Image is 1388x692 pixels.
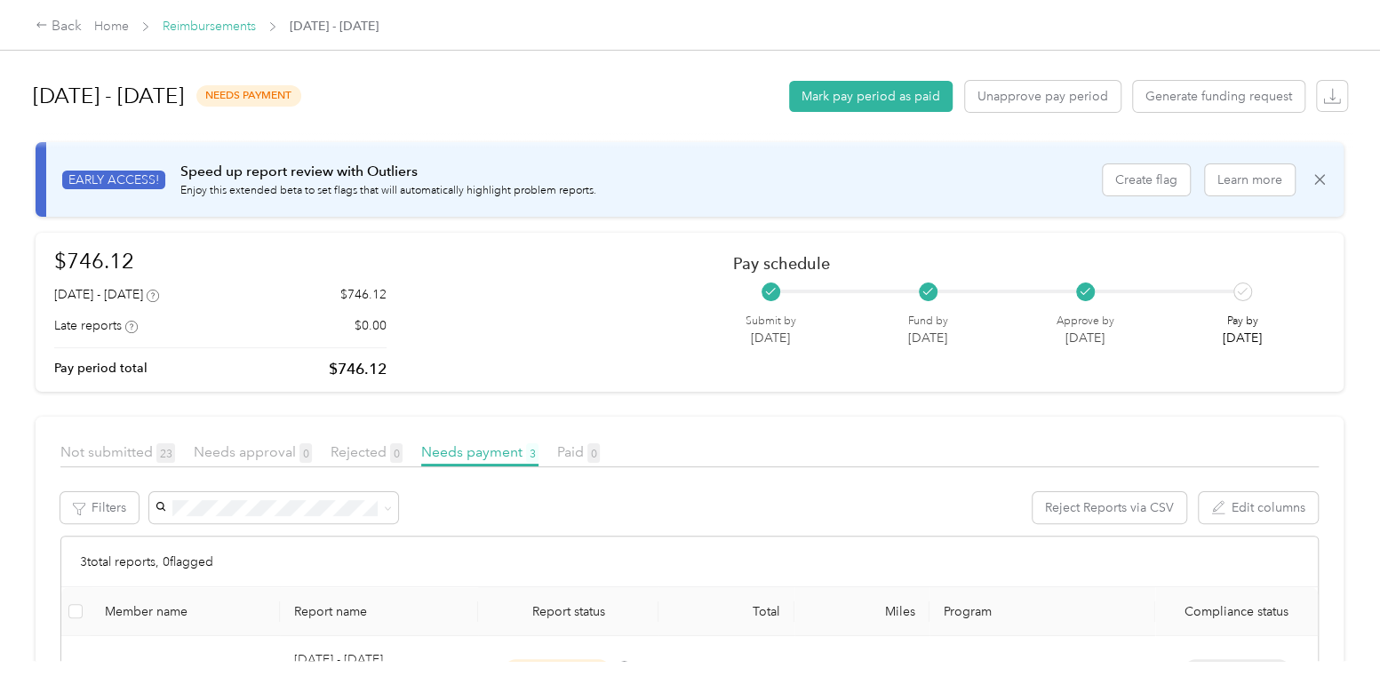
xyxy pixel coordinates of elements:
a: Reimbursements [163,19,256,34]
p: [DATE] [1057,329,1114,347]
h1: $746.12 [54,245,387,276]
th: Report name [280,587,478,636]
div: Back [36,16,82,37]
p: $0.00 [355,316,387,335]
div: Miles [809,604,915,619]
button: Edit columns [1199,492,1318,523]
button: Create flag [1103,164,1190,195]
th: Member name [91,587,280,636]
p: [DATE] - [DATE] [294,650,383,670]
span: Needs approval [194,443,312,460]
div: Late reports [54,316,138,335]
iframe: Everlance-gr Chat Button Frame [1288,593,1388,692]
p: [DATE] [746,329,796,347]
span: 3 [526,443,538,463]
button: Learn more [1205,164,1295,195]
button: Generate funding request [1133,81,1304,112]
div: [PERSON_NAME] [105,660,266,680]
div: [DATE] - [DATE] [54,285,159,304]
p: [DATE] [1223,329,1262,347]
a: Home [94,19,129,34]
span: Compliance status [1169,604,1304,619]
span: Not submitted [1185,659,1289,680]
p: Speed up report review with Outliers [180,161,596,183]
span: Needs payment [421,443,538,460]
h1: [DATE] - [DATE] [33,75,184,117]
span: needs payment [196,85,301,106]
span: EARLY ACCESS! [62,171,165,189]
span: 0 [299,443,312,463]
p: $746.12 [340,285,387,304]
th: Program [929,587,1155,636]
button: Filters [60,492,139,523]
span: Paid [557,443,600,460]
p: Enjoy this extended beta to set flags that will automatically highlight problem reports. [180,183,596,199]
p: Approve by [1057,314,1114,330]
button: Mark pay period as paid [789,81,953,112]
span: Report status [492,604,644,619]
p: Pay by [1223,314,1262,330]
div: Total [673,604,779,619]
button: Reject Reports via CSV [1033,492,1186,523]
p: Standard Rate CPM Program [944,660,1141,680]
p: [DATE] [908,329,948,347]
span: 0 [587,443,600,463]
p: $746.12 [329,358,387,380]
span: needs payment [505,659,610,680]
p: Pay period total [54,359,148,378]
span: 23 [156,443,175,463]
span: 0 [390,443,403,463]
span: Generate funding request [1145,87,1292,106]
span: Not submitted [60,443,175,460]
div: Member name [105,604,266,619]
p: Submit by [746,314,796,330]
h2: Pay schedule [733,254,1294,273]
p: Fund by [908,314,948,330]
span: [DATE] - [DATE] [290,17,379,36]
button: Unapprove pay period [965,81,1121,112]
div: 3 total reports, 0 flagged [61,537,1318,587]
span: Rejected [331,443,403,460]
